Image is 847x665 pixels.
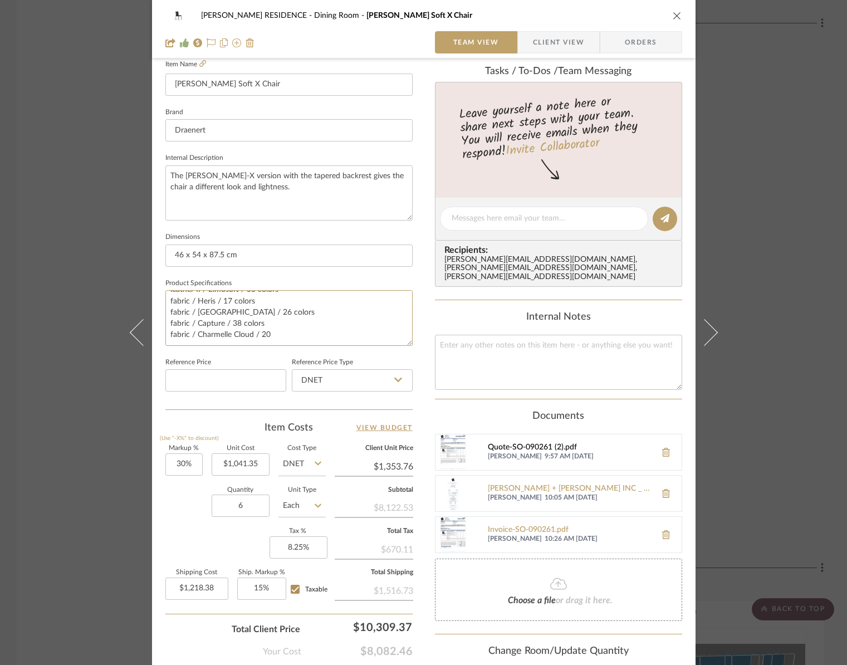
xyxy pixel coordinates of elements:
img: Quote-SO-090261 (2).pdf [435,434,471,470]
label: Reference Price Type [292,360,353,365]
span: [PERSON_NAME] [488,452,542,461]
span: $8,082.46 [301,645,413,658]
span: 10:05 AM [DATE] [545,493,650,502]
a: View Budget [356,421,413,434]
div: $670.11 [335,539,413,559]
span: [PERSON_NAME] RESIDENCE [201,12,314,19]
label: Quantity [212,487,270,493]
span: Client View [533,31,584,53]
label: Internal Description [165,155,223,161]
label: Unit Cost [212,446,270,451]
a: Invoice-SO-090261.pdf [488,526,650,535]
label: Reference Price [165,360,211,365]
input: Enter Brand [165,119,413,141]
span: 10:26 AM [DATE] [545,535,650,544]
div: [PERSON_NAME][EMAIL_ADDRESS][DOMAIN_NAME] , [PERSON_NAME][EMAIL_ADDRESS][DOMAIN_NAME] , [PERSON_N... [444,256,677,282]
span: [PERSON_NAME] [488,535,542,544]
label: Unit Type [278,487,326,493]
label: Cost Type [278,446,326,451]
span: [PERSON_NAME] [488,493,542,502]
label: Shipping Cost [165,570,228,575]
img: Invoice-SO-090261.pdf [435,517,471,552]
span: 9:57 AM [DATE] [545,452,650,461]
span: Dining Room [314,12,366,19]
label: Client Unit Price [335,446,413,451]
div: $10,309.37 [306,616,417,638]
label: Product Specifications [165,281,232,286]
div: team Messaging [435,66,682,78]
span: Your Cost [263,645,301,658]
span: Choose a file [508,596,556,605]
div: $8,122.53 [335,497,413,517]
img: 3a204029-b198-419f-8092-263cdf17cc7b_48x40.jpg [165,4,192,27]
label: Total Shipping [335,570,413,575]
a: [PERSON_NAME] + [PERSON_NAME] INC _ Online Receipt (dep. not incl. tariffs).pdf [488,485,650,493]
img: Remove from project [246,38,254,47]
input: Enter the dimensions of this item [165,245,413,267]
img: SCOTT + COONER INC _ Online Receipt (dep. not incl. tariffs).pdf [435,476,471,511]
a: Invite Collaborator [505,134,600,162]
div: Item Costs [165,421,413,434]
div: Change Room/Update Quantity [435,646,682,658]
label: Total Tax [335,529,413,534]
a: Quote-SO-090261 (2).pdf [488,443,650,452]
div: Documents [435,410,682,423]
button: close [672,11,682,21]
div: Internal Notes [435,311,682,324]
label: Tax % [270,529,326,534]
span: Orders [613,31,669,53]
input: Enter Item Name [165,74,413,96]
span: [PERSON_NAME] Soft X Chair [366,12,472,19]
span: Tasks / To-Dos / [485,66,558,76]
span: or drag it here. [556,596,613,605]
div: Leave yourself a note here or share next steps with your team. You will receive emails when they ... [433,90,683,164]
label: Item Name [165,60,206,69]
label: Ship. Markup % [237,570,286,575]
span: Taxable [305,586,327,593]
label: Markup % [165,446,203,451]
label: Brand [165,110,183,115]
span: Total Client Price [232,623,300,636]
label: Dimensions [165,234,200,240]
span: Recipients: [444,245,677,255]
label: Subtotal [335,487,413,493]
span: Team View [453,31,499,53]
div: $1,516.73 [335,580,413,600]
